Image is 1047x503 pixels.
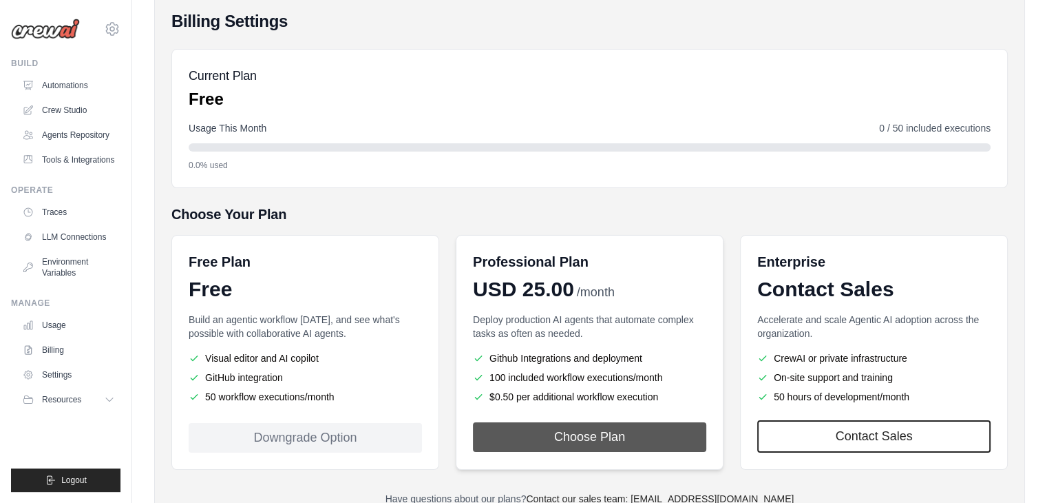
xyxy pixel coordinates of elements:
button: Choose Plan [473,422,706,452]
a: Crew Studio [17,99,120,121]
div: Manage [11,298,120,309]
span: 0.0% used [189,160,228,171]
a: Traces [17,201,120,223]
span: 0 / 50 included executions [879,121,991,135]
button: Logout [11,469,120,492]
a: Billing [17,339,120,361]
h4: Billing Settings [171,10,1008,32]
p: Build an agentic workflow [DATE], and see what's possible with collaborative AI agents. [189,313,422,340]
a: Environment Variables [17,251,120,284]
span: Logout [61,475,87,486]
span: USD 25.00 [473,277,574,302]
li: 50 hours of development/month [757,390,991,404]
a: Settings [17,364,120,386]
p: Accelerate and scale Agentic AI adoption across the organization. [757,313,991,340]
div: Operate [11,185,120,196]
h6: Enterprise [757,252,991,271]
div: Free [189,277,422,302]
a: LLM Connections [17,226,120,248]
li: $0.50 per additional workflow execution [473,390,706,404]
a: Contact Sales [757,420,991,453]
h5: Choose Your Plan [171,205,1008,224]
img: Logo [11,19,80,39]
a: Tools & Integrations [17,149,120,171]
li: 100 included workflow executions/month [473,371,706,384]
span: Usage This Month [189,121,266,135]
span: /month [577,283,615,302]
li: GitHub integration [189,371,422,384]
a: Agents Repository [17,124,120,146]
li: 50 workflow executions/month [189,390,422,404]
li: Github Integrations and deployment [473,351,706,365]
h6: Free Plan [189,252,251,271]
a: Usage [17,314,120,336]
p: Free [189,88,257,110]
iframe: Chat Widget [978,437,1047,503]
div: Downgrade Option [189,423,422,453]
p: Deploy production AI agents that automate complex tasks as often as needed. [473,313,706,340]
li: CrewAI or private infrastructure [757,351,991,365]
li: On-site support and training [757,371,991,384]
a: Automations [17,74,120,96]
h6: Professional Plan [473,252,589,271]
div: Build [11,58,120,69]
h5: Current Plan [189,66,257,85]
span: Resources [42,394,81,405]
button: Resources [17,389,120,411]
div: Contact Sales [757,277,991,302]
li: Visual editor and AI copilot [189,351,422,365]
